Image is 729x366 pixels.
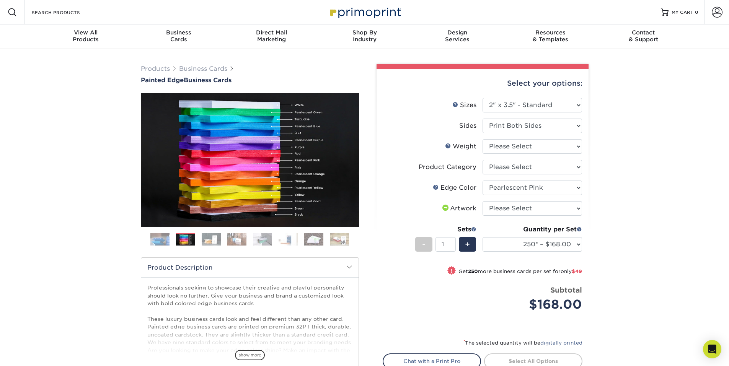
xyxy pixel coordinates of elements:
[504,29,597,36] span: Resources
[225,24,318,49] a: Direct MailMarketing
[141,65,170,72] a: Products
[141,76,359,84] a: Painted EdgeBusiness Cards
[411,24,504,49] a: DesignServices
[572,268,582,274] span: $49
[672,9,693,16] span: MY CART
[465,239,470,250] span: +
[415,225,476,234] div: Sets
[463,340,582,346] small: The selected quantity will be
[202,233,221,246] img: Business Cards 03
[433,183,476,192] div: Edge Color
[225,29,318,36] span: Direct Mail
[304,233,323,246] img: Business Cards 07
[459,121,476,130] div: Sides
[441,204,476,213] div: Artwork
[488,295,582,314] div: $168.00
[39,24,132,49] a: View AllProducts
[141,93,359,227] img: Painted Edge 02
[597,24,690,49] a: Contact& Support
[141,76,359,84] h1: Business Cards
[31,8,106,17] input: SEARCH PRODUCTS.....
[253,233,272,246] img: Business Cards 05
[225,29,318,43] div: Marketing
[597,29,690,36] span: Contact
[179,65,227,72] a: Business Cards
[235,350,265,360] span: show more
[445,142,476,151] div: Weight
[419,163,476,172] div: Product Category
[597,29,690,43] div: & Support
[39,29,132,43] div: Products
[483,225,582,234] div: Quantity per Set
[279,233,298,246] img: Business Cards 06
[39,29,132,36] span: View All
[411,29,504,43] div: Services
[561,268,582,274] span: only
[383,69,582,98] div: Select your options:
[227,233,246,246] img: Business Cards 04
[132,24,225,49] a: BusinessCards
[411,29,504,36] span: Design
[330,233,349,246] img: Business Cards 08
[141,76,184,84] span: Painted Edge
[318,24,411,49] a: Shop ByIndustry
[318,29,411,43] div: Industry
[452,101,476,110] div: Sizes
[703,340,721,358] div: Open Intercom Messenger
[150,230,170,249] img: Business Cards 01
[450,267,452,275] span: !
[504,24,597,49] a: Resources& Templates
[318,29,411,36] span: Shop By
[468,268,478,274] strong: 250
[176,234,195,246] img: Business Cards 02
[458,268,582,276] small: Get more business cards per set for
[540,340,582,346] a: digitally printed
[326,4,403,20] img: Primoprint
[132,29,225,36] span: Business
[695,10,698,15] span: 0
[141,258,359,277] h2: Product Description
[550,286,582,294] strong: Subtotal
[132,29,225,43] div: Cards
[422,239,426,250] span: -
[504,29,597,43] div: & Templates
